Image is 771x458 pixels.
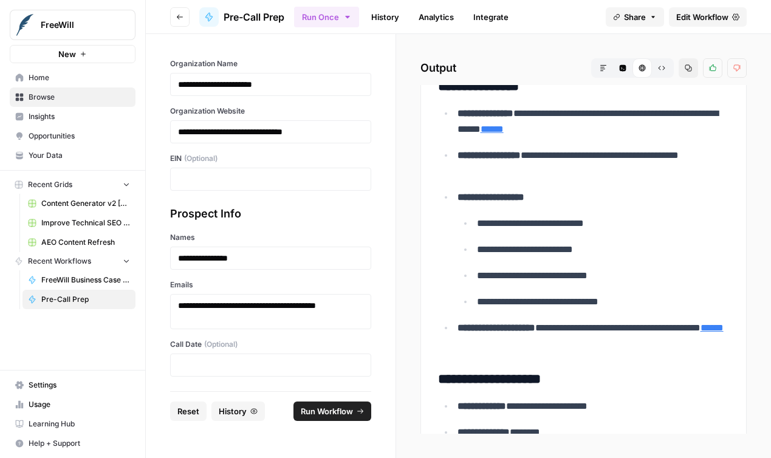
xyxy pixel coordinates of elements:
[29,72,130,83] span: Home
[224,10,284,24] span: Pre-Call Prep
[624,11,646,23] span: Share
[14,14,36,36] img: FreeWill Logo
[293,402,371,421] button: Run Workflow
[219,405,247,417] span: History
[41,237,130,248] span: AEO Content Refresh
[10,434,135,453] button: Help + Support
[294,7,359,27] button: Run Once
[466,7,516,27] a: Integrate
[204,339,238,350] span: (Optional)
[28,256,91,267] span: Recent Workflows
[29,380,130,391] span: Settings
[10,252,135,270] button: Recent Workflows
[606,7,664,27] button: Share
[29,438,130,449] span: Help + Support
[10,107,135,126] a: Insights
[41,19,114,31] span: FreeWill
[22,213,135,233] a: Improve Technical SEO for Page
[420,58,747,78] h2: Output
[29,131,130,142] span: Opportunities
[28,179,72,190] span: Recent Grids
[184,153,218,164] span: (Optional)
[199,7,284,27] a: Pre-Call Prep
[10,10,135,40] button: Workspace: FreeWill
[676,11,728,23] span: Edit Workflow
[669,7,747,27] a: Edit Workflow
[41,294,130,305] span: Pre-Call Prep
[10,126,135,146] a: Opportunities
[10,395,135,414] a: Usage
[41,217,130,228] span: Improve Technical SEO for Page
[10,87,135,107] a: Browse
[29,150,130,161] span: Your Data
[10,45,135,63] button: New
[177,405,199,417] span: Reset
[170,279,371,290] label: Emails
[10,146,135,165] a: Your Data
[10,176,135,194] button: Recent Grids
[301,405,353,417] span: Run Workflow
[22,194,135,213] a: Content Generator v2 [DRAFT] Test
[170,339,371,350] label: Call Date
[411,7,461,27] a: Analytics
[58,48,76,60] span: New
[29,399,130,410] span: Usage
[10,68,135,87] a: Home
[29,111,130,122] span: Insights
[170,205,371,222] div: Prospect Info
[211,402,265,421] button: History
[29,419,130,429] span: Learning Hub
[10,375,135,395] a: Settings
[22,290,135,309] a: Pre-Call Prep
[29,92,130,103] span: Browse
[22,233,135,252] a: AEO Content Refresh
[170,106,371,117] label: Organization Website
[170,402,207,421] button: Reset
[170,232,371,243] label: Names
[41,275,130,285] span: FreeWill Business Case Generator v2
[10,414,135,434] a: Learning Hub
[41,198,130,209] span: Content Generator v2 [DRAFT] Test
[22,270,135,290] a: FreeWill Business Case Generator v2
[364,7,406,27] a: History
[170,58,371,69] label: Organization Name
[170,153,371,164] label: EIN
